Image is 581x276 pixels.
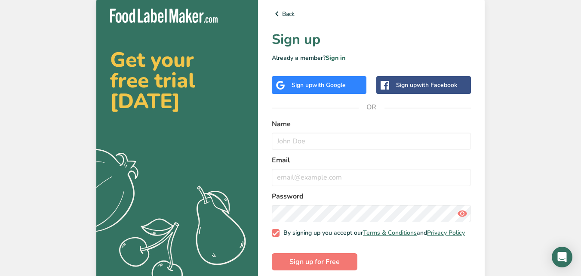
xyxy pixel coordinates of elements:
a: Back [272,9,471,19]
span: with Facebook [417,81,457,89]
h2: Get your free trial [DATE] [110,50,244,112]
label: Email [272,155,471,165]
div: Open Intercom Messenger [552,247,572,267]
span: Sign up for Free [289,257,340,267]
img: Food Label Maker [110,9,218,23]
p: Already a member? [272,53,471,62]
span: with Google [312,81,346,89]
a: Terms & Conditions [363,229,417,237]
label: Password [272,191,471,202]
button: Sign up for Free [272,253,357,270]
h1: Sign up [272,29,471,50]
input: email@example.com [272,169,471,186]
span: By signing up you accept our and [280,229,465,237]
div: Sign up [396,81,457,90]
a: Privacy Policy [427,229,465,237]
a: Sign in [326,54,345,62]
input: John Doe [272,133,471,150]
div: Sign up [292,81,346,90]
label: Name [272,119,471,129]
span: OR [359,94,384,120]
